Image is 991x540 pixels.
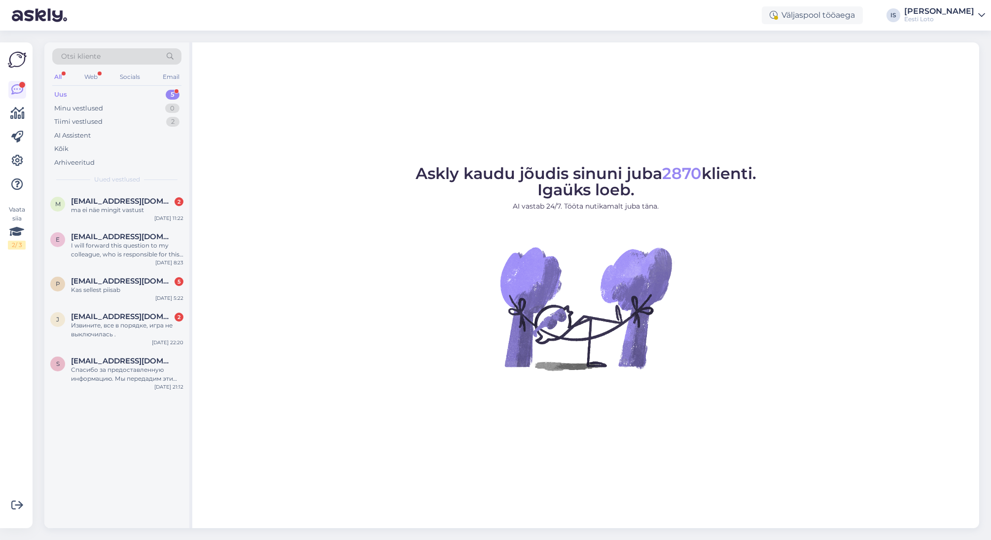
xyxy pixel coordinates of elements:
div: Socials [118,71,142,83]
span: jeprokurorova@gmail.com [71,312,174,321]
img: No Chat active [497,219,674,397]
span: m [55,200,61,208]
div: Arhiveeritud [54,158,95,168]
div: Uus [54,90,67,100]
div: 2 [166,117,179,127]
span: peacemaker1985@live.com [71,277,174,286]
span: s.romanovski13@gmail.com [71,357,174,365]
span: Askly kaudu jõudis sinuni juba klienti. Igaüks loeb. [416,164,756,199]
div: [DATE] 22:20 [152,339,183,346]
div: 2 [175,313,183,322]
span: j [56,316,59,323]
span: e [56,236,60,243]
div: 2 / 3 [8,241,26,250]
div: ma ei näe mingit vastust [71,206,183,215]
p: AI vastab 24/7. Tööta nutikamalt juba täna. [416,201,756,212]
div: All [52,71,64,83]
div: Väljaspool tööaega [762,6,863,24]
div: IS [886,8,900,22]
a: [PERSON_NAME]Eesti Loto [904,7,985,23]
div: [DATE] 5:22 [155,294,183,302]
div: Eesti Loto [904,15,974,23]
div: Спасибо за предоставленную информацию. Мы передадим эти данные нашему финансовому отделу для пров... [71,365,183,383]
div: I will forward this question to my colleague, who is responsible for this. The reply will be here... [71,241,183,259]
span: ellelanginen1@gmail.com [71,232,174,241]
div: Kas sellest piisab [71,286,183,294]
div: 0 [165,104,179,113]
div: Tiimi vestlused [54,117,103,127]
div: Извините, все в порядке, игра не выключилась . [71,321,183,339]
div: 5 [175,277,183,286]
div: Web [82,71,100,83]
div: Email [161,71,181,83]
div: [DATE] 8:23 [155,259,183,266]
span: metsmaire@gmail.com [71,197,174,206]
span: p [56,280,60,288]
div: Kõik [54,144,69,154]
div: AI Assistent [54,131,91,141]
div: Minu vestlused [54,104,103,113]
span: s [56,360,60,367]
div: Vaata siia [8,205,26,250]
span: Uued vestlused [94,175,140,184]
div: [PERSON_NAME] [904,7,974,15]
div: 5 [166,90,179,100]
div: [DATE] 21:12 [154,383,183,391]
span: Otsi kliente [61,51,101,62]
span: 2870 [662,164,702,183]
img: Askly Logo [8,50,27,69]
div: 2 [175,197,183,206]
div: [DATE] 11:22 [154,215,183,222]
